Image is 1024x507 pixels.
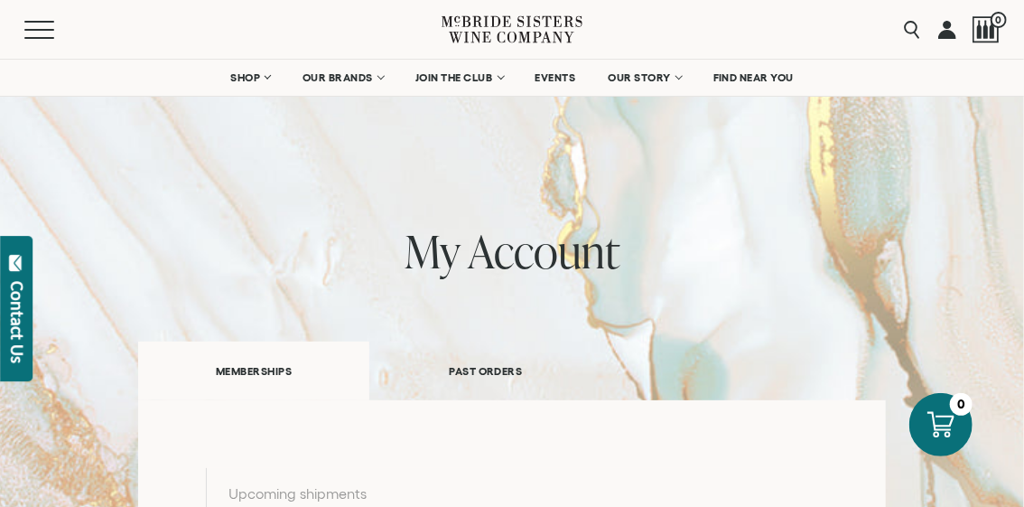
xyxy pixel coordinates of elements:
h1: my account [138,226,886,277]
span: 0 [991,12,1007,28]
span: OUR STORY [608,71,671,84]
a: EVENTS [523,60,587,96]
span: OUR BRANDS [303,71,373,84]
div: 0 [950,393,973,416]
a: OUR STORY [596,60,693,96]
span: EVENTS [535,71,575,84]
a: OUR BRANDS [291,60,395,96]
a: JOIN THE CLUB [404,60,515,96]
button: Mobile Menu Trigger [24,21,89,39]
span: JOIN THE CLUB [415,71,493,84]
span: FIND NEAR YOU [713,71,795,84]
a: PAST ORDERS [369,340,601,402]
a: FIND NEAR YOU [702,60,806,96]
a: SHOP [219,60,282,96]
a: MEMBERSHIPS [138,342,369,400]
span: SHOP [230,71,261,84]
div: Contact Us [8,281,26,363]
